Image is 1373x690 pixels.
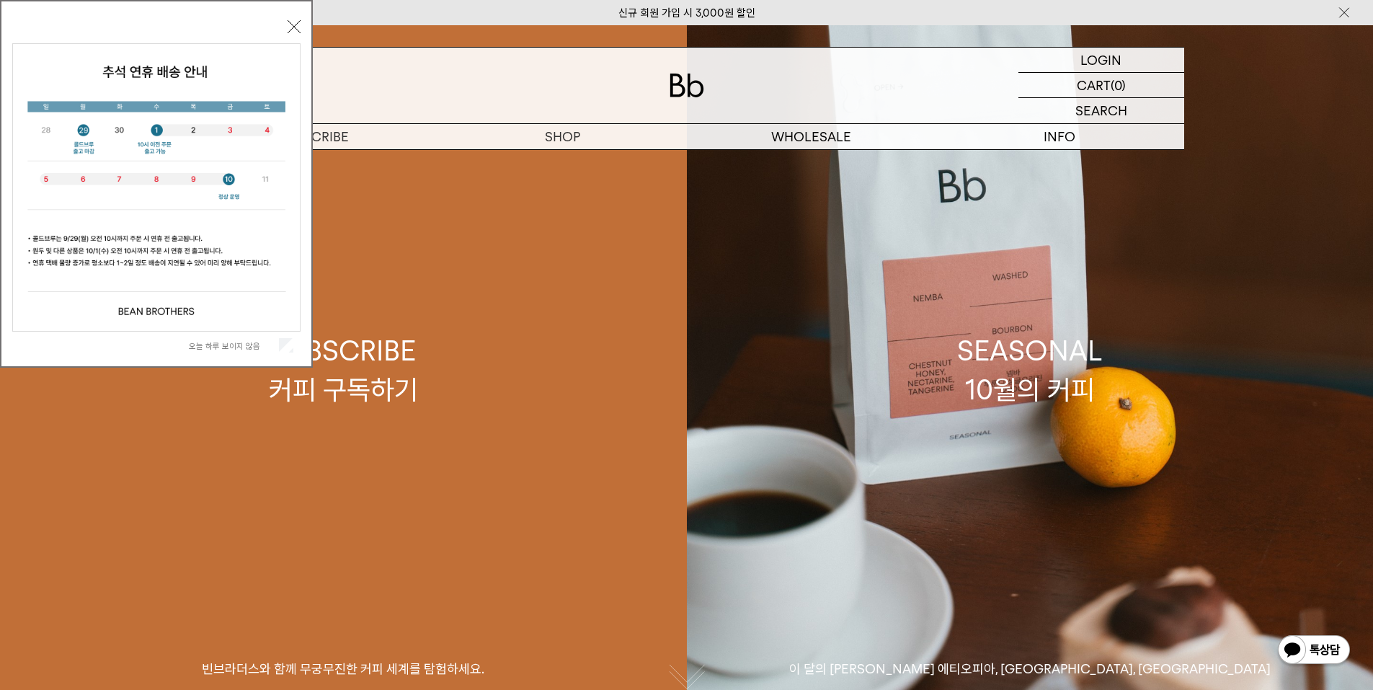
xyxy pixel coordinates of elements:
img: 로고 [670,74,704,97]
img: 5e4d662c6b1424087153c0055ceb1a13_140731.jpg [13,44,300,331]
div: SEASONAL 10월의 커피 [957,332,1103,408]
div: SUBSCRIBE 커피 구독하기 [269,332,418,408]
a: LOGIN [1018,48,1184,73]
p: CART [1077,73,1111,97]
p: WHOLESALE [687,124,936,149]
a: SHOP [438,124,687,149]
a: 신규 회원 가입 시 3,000원 할인 [618,6,755,19]
img: 카카오톡 채널 1:1 채팅 버튼 [1276,634,1351,668]
button: 닫기 [288,20,301,33]
a: CART (0) [1018,73,1184,98]
p: LOGIN [1080,48,1121,72]
label: 오늘 하루 보이지 않음 [189,341,276,351]
p: INFO [936,124,1184,149]
p: (0) [1111,73,1126,97]
p: SEARCH [1075,98,1127,123]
